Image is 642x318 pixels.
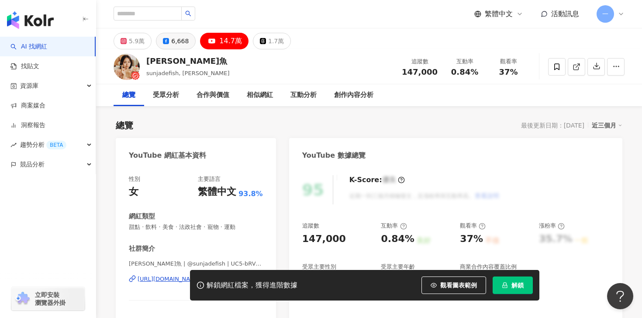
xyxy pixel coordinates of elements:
[129,185,138,199] div: 女
[197,90,229,100] div: 合作與價值
[156,33,196,49] button: 6,668
[10,121,45,130] a: 洞察報告
[253,33,291,49] button: 1.7萬
[20,135,66,155] span: 趨勢分析
[502,282,508,288] span: lock
[485,9,513,19] span: 繁體中文
[592,120,622,131] div: 近三個月
[268,35,284,47] div: 1.7萬
[440,282,477,289] span: 觀看圖表範例
[421,277,486,294] button: 觀看圖表範例
[129,151,206,160] div: YouTube 網紅基本資料
[247,90,273,100] div: 相似網紅
[11,287,85,311] a: chrome extension立即安裝 瀏覽器外掛
[381,232,414,246] div: 0.84%
[200,33,249,49] button: 14.7萬
[290,90,317,100] div: 互動分析
[381,222,407,230] div: 互動率
[219,35,242,47] div: 14.7萬
[238,189,263,199] span: 93.8%
[10,42,47,51] a: searchAI 找網紅
[146,55,230,66] div: [PERSON_NAME]魚
[381,263,415,271] div: 受眾主要年齡
[402,57,438,66] div: 追蹤數
[185,10,191,17] span: search
[302,263,336,271] div: 受眾主要性別
[448,57,481,66] div: 互動率
[492,57,525,66] div: 觀看率
[10,62,39,71] a: 找貼文
[114,33,152,49] button: 5.9萬
[122,90,135,100] div: 總覽
[521,122,584,129] div: 最後更新日期：[DATE]
[129,175,140,183] div: 性別
[129,212,155,221] div: 網紅類型
[114,54,140,80] img: KOL Avatar
[153,90,179,100] div: 受眾分析
[129,35,145,47] div: 5.9萬
[460,232,483,246] div: 37%
[402,67,438,76] span: 147,000
[460,222,486,230] div: 觀看率
[10,142,17,148] span: rise
[198,185,236,199] div: 繁體中文
[511,282,524,289] span: 解鎖
[460,263,517,271] div: 商業合作內容覆蓋比例
[539,222,565,230] div: 漲粉率
[171,35,189,47] div: 6,668
[302,151,366,160] div: YouTube 數據總覽
[551,10,579,18] span: 活動訊息
[334,90,373,100] div: 創作內容分析
[451,68,478,76] span: 0.84%
[302,232,346,246] div: 147,000
[14,292,31,306] img: chrome extension
[10,101,45,110] a: 商案媒合
[349,175,405,185] div: K-Score :
[46,141,66,149] div: BETA
[7,11,54,29] img: logo
[129,223,263,231] span: 甜點 · 飲料 · 美食 · 法政社會 · 寵物 · 運動
[302,222,319,230] div: 追蹤數
[493,277,533,294] button: 解鎖
[602,9,608,19] span: 一
[20,76,38,96] span: 資源庫
[35,291,66,307] span: 立即安裝 瀏覽器外掛
[20,155,45,174] span: 競品分析
[129,260,263,268] span: [PERSON_NAME]魚 | @sunjadefish | UC5-bRVmmLqOCbPdXH4-uc4w
[207,281,297,290] div: 解鎖網紅檔案，獲得進階數據
[198,175,221,183] div: 主要語言
[116,119,133,131] div: 總覽
[129,244,155,253] div: 社群簡介
[146,70,230,76] span: sunjadefish, [PERSON_NAME]
[499,68,518,76] span: 37%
